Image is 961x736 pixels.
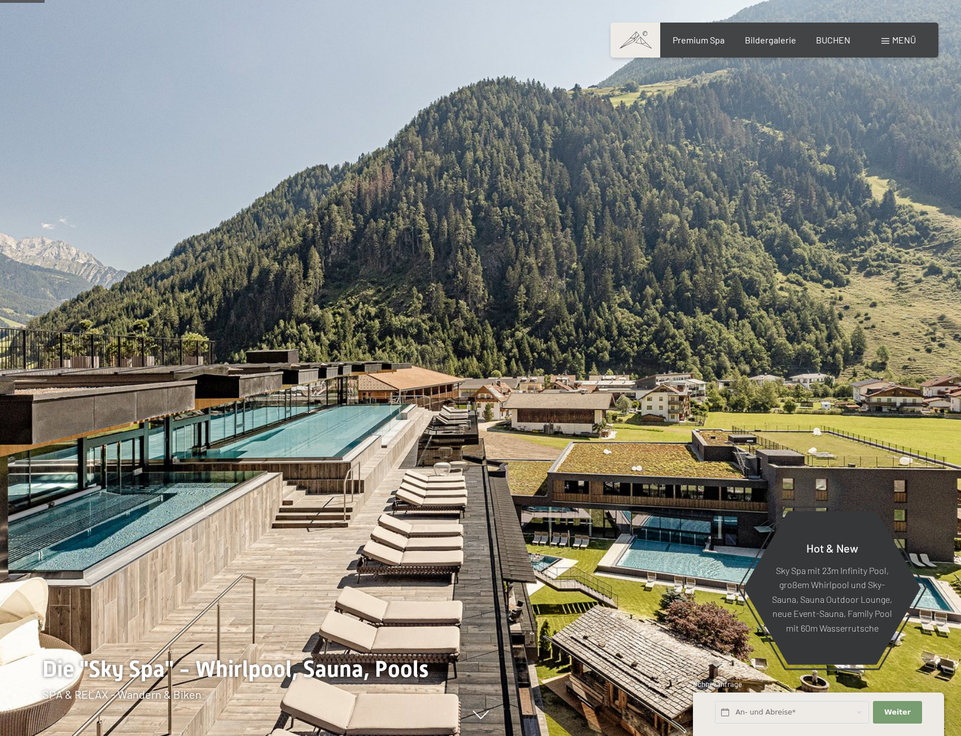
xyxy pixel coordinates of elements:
[673,34,725,45] a: Premium Spa
[771,563,893,635] p: Sky Spa mit 23m Infinity Pool, großem Whirlpool und Sky-Sauna, Sauna Outdoor Lounge, neue Event-S...
[693,680,742,689] span: Schnellanfrage
[873,701,921,724] button: Weiter
[745,34,796,45] a: Bildergalerie
[743,510,921,665] a: Hot & New Sky Spa mit 23m Infinity Pool, großem Whirlpool und Sky-Sauna, Sauna Outdoor Lounge, ne...
[892,34,916,45] span: Menü
[816,34,850,45] a: BUCHEN
[884,707,911,717] span: Weiter
[806,541,858,554] span: Hot & New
